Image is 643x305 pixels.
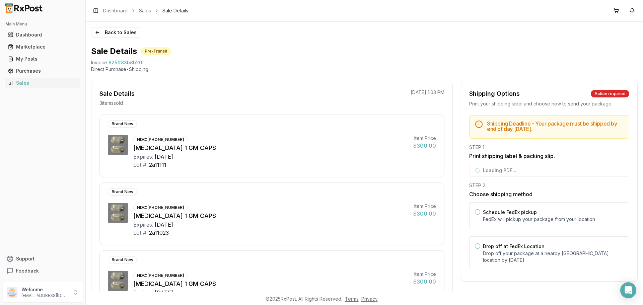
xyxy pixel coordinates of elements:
h5: Shipping Deadline - Your package must be shipped by end of day [DATE] . [487,121,624,132]
h3: Choose shipping method [469,190,629,198]
div: Lot #: [133,161,148,169]
a: Dashboard [5,29,80,41]
div: Invoice [91,59,107,66]
button: Feedback [3,265,83,277]
div: Print your shipping label and choose how to send your package [469,100,629,107]
label: Drop off at FedEx Location [483,243,545,249]
button: My Posts [3,54,83,64]
div: STEP 2 [469,182,629,189]
div: NDC: [PHONE_NUMBER] [133,272,188,279]
a: Terms [345,296,359,302]
img: Vascepa 1 GM CAPS [108,203,128,223]
div: STEP 1 [469,144,629,151]
div: 2a11111 [149,161,166,169]
div: Item Price [413,203,436,210]
p: Drop off your package at a nearby [GEOGRAPHIC_DATA] location by [DATE] . [483,250,624,263]
div: $300.00 [413,210,436,218]
div: Brand New [108,256,137,263]
p: 3 item s sold [99,100,123,106]
div: Sales [8,80,77,86]
img: Vascepa 1 GM CAPS [108,271,128,291]
div: Open Intercom Messenger [620,282,636,298]
div: [DATE] [155,221,173,229]
button: Dashboard [3,29,83,40]
button: Support [3,253,83,265]
div: $300.00 [413,142,436,150]
div: Sale Details [99,89,135,98]
div: Brand New [108,120,137,128]
button: Purchases [3,66,83,76]
p: Direct Purchase • Shipping [91,66,638,73]
div: Shipping Options [469,89,520,98]
div: Action required [591,90,629,97]
div: My Posts [8,56,77,62]
img: User avatar [7,287,17,298]
span: Sale Details [162,7,188,14]
div: [MEDICAL_DATA] 1 GM CAPS [133,143,408,153]
span: 825ff83b8b20 [109,59,142,66]
div: Purchases [8,68,77,74]
label: Schedule FedEx pickup [483,209,537,215]
div: [DATE] [155,153,173,161]
div: [MEDICAL_DATA] 1 GM CAPS [133,279,408,289]
h1: Sale Details [91,46,137,57]
p: [DATE] 1:03 PM [411,89,444,96]
div: Expires: [133,289,153,297]
button: Back to Sales [91,27,140,38]
div: Dashboard [8,31,77,38]
a: My Posts [5,53,80,65]
div: 2a11023 [149,229,169,237]
div: Pre-Transit [141,48,171,55]
a: Sales [139,7,151,14]
div: $300.00 [413,278,436,286]
a: Privacy [361,296,378,302]
div: Expires: [133,221,153,229]
a: Purchases [5,65,80,77]
div: Item Price [413,271,436,278]
p: [EMAIL_ADDRESS][DOMAIN_NAME] [21,293,68,298]
div: Expires: [133,153,153,161]
img: Vascepa 1 GM CAPS [108,135,128,155]
p: FedEx will pickup your package from your location [483,216,624,223]
nav: breadcrumb [103,7,188,14]
button: Sales [3,78,83,88]
h3: Print shipping label & packing slip. [469,152,629,160]
h2: Main Menu [5,21,80,27]
div: [DATE] [155,289,173,297]
div: Item Price [413,135,436,142]
p: Welcome [21,286,68,293]
span: Feedback [16,268,39,274]
div: Marketplace [8,44,77,50]
button: Marketplace [3,42,83,52]
a: Marketplace [5,41,80,53]
div: Lot #: [133,229,148,237]
div: Brand New [108,188,137,196]
a: Sales [5,77,80,89]
a: Dashboard [103,7,128,14]
div: [MEDICAL_DATA] 1 GM CAPS [133,211,408,221]
img: RxPost Logo [3,3,46,13]
div: NDC: [PHONE_NUMBER] [133,204,188,211]
div: NDC: [PHONE_NUMBER] [133,136,188,143]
